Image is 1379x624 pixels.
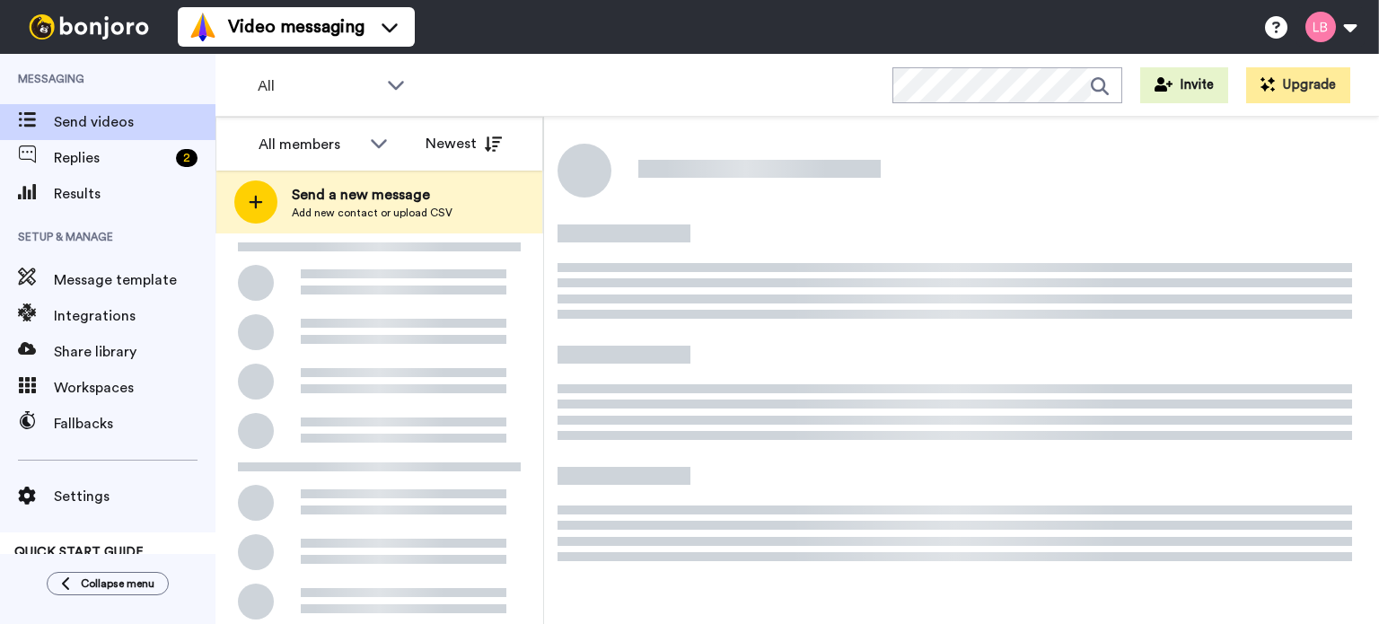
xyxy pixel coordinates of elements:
span: Replies [54,147,169,169]
span: Video messaging [228,14,365,40]
div: All members [259,134,361,155]
div: 2 [176,149,198,167]
span: All [258,75,378,97]
button: Invite [1140,67,1228,103]
img: bj-logo-header-white.svg [22,14,156,40]
button: Newest [412,126,515,162]
span: Send videos [54,111,215,133]
span: Add new contact or upload CSV [292,206,452,220]
span: Integrations [54,305,215,327]
button: Upgrade [1246,67,1350,103]
img: vm-color.svg [189,13,217,41]
span: Message template [54,269,215,291]
button: Collapse menu [47,572,169,595]
span: Workspaces [54,377,215,399]
span: QUICK START GUIDE [14,546,144,558]
span: Send a new message [292,184,452,206]
span: Results [54,183,215,205]
span: Share library [54,341,215,363]
span: Fallbacks [54,413,215,435]
span: Settings [54,486,215,507]
span: Collapse menu [81,576,154,591]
